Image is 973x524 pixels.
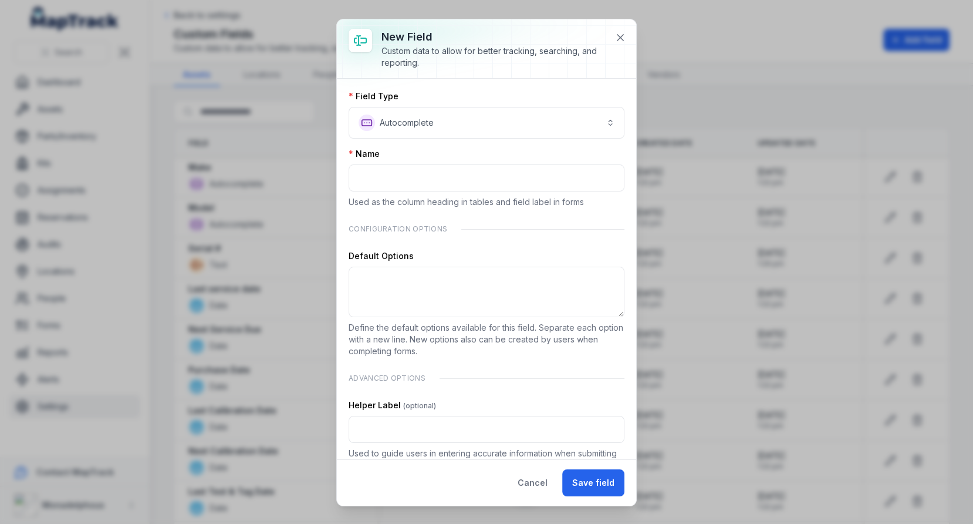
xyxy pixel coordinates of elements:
[349,399,436,411] label: Helper Label
[349,267,624,317] textarea: :r9f:-form-item-label
[349,107,624,139] button: Autocomplete
[349,164,624,192] input: :r9e:-form-item-label
[349,448,624,471] p: Used to guide users in entering accurate information when submitting forms
[381,29,606,45] h3: New field
[349,217,624,241] div: Configuration Options
[349,322,624,357] p: Define the default options available for this field. Separate each option with a new line. New op...
[349,196,624,208] p: Used as the column heading in tables and field label in forms
[508,469,558,496] button: Cancel
[349,90,398,102] label: Field Type
[381,45,606,69] div: Custom data to allow for better tracking, searching, and reporting.
[349,148,380,160] label: Name
[349,250,414,262] label: Default Options
[349,367,624,390] div: Advanced Options
[562,469,624,496] button: Save field
[349,416,624,443] input: :r9g:-form-item-label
